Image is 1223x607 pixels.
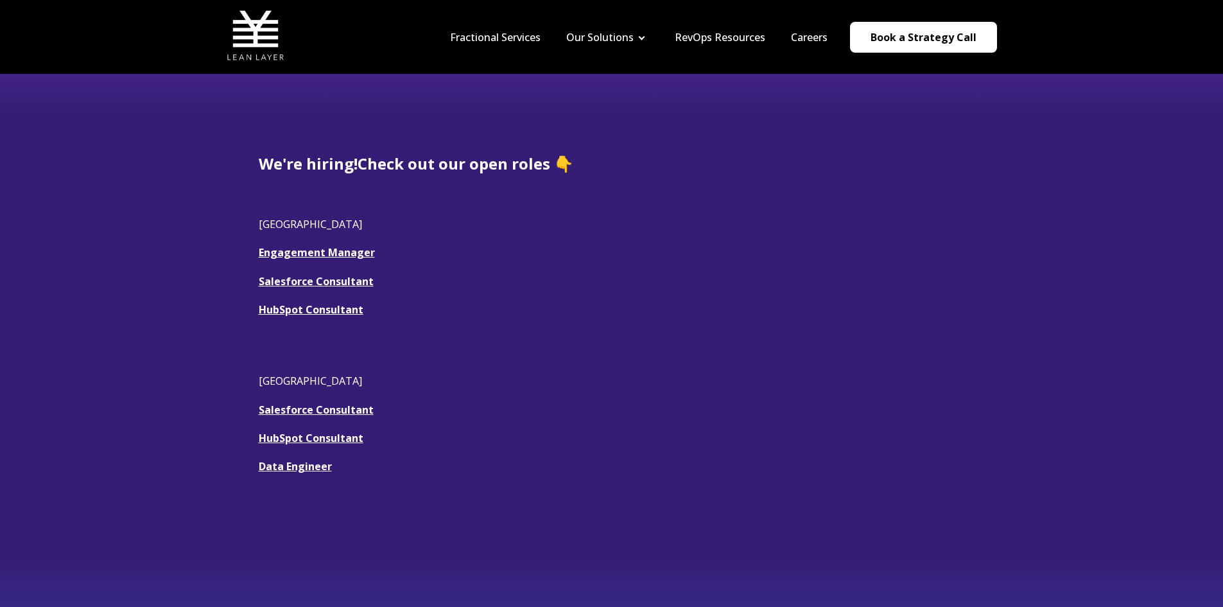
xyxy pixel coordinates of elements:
[259,374,362,388] span: [GEOGRAPHIC_DATA]
[437,30,840,44] div: Navigation Menu
[675,30,765,44] a: RevOps Resources
[259,403,374,417] a: Salesforce Consultant
[259,153,358,174] span: We're hiring!
[259,459,332,473] a: Data Engineer
[791,30,828,44] a: Careers
[566,30,634,44] a: Our Solutions
[259,431,363,445] a: HubSpot Consultant
[259,303,363,317] a: HubSpot Consultant
[850,22,997,53] a: Book a Strategy Call
[227,6,284,64] img: Lean Layer Logo
[259,217,362,231] span: [GEOGRAPHIC_DATA]
[358,153,573,174] span: Check out our open roles 👇
[259,274,374,288] a: Salesforce Consultant
[450,30,541,44] a: Fractional Services
[259,245,375,260] a: Engagement Manager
